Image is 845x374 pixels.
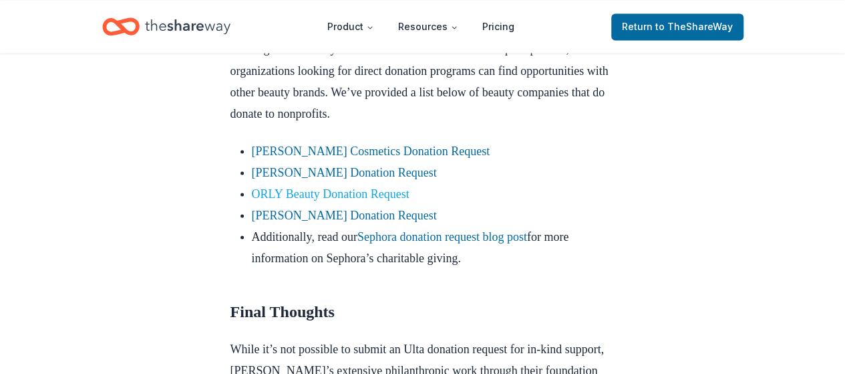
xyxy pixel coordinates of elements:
span: to TheShareWay [655,21,733,32]
a: Home [102,11,230,42]
nav: Main [317,11,525,42]
h2: Final Thoughts [230,300,615,322]
button: Product [317,13,385,40]
a: [PERSON_NAME] Donation Request [252,165,437,179]
a: ORLY Beauty Donation Request [252,187,409,200]
p: Although Ulta Beauty does not have a direct donation request process, organizations looking for d... [230,38,615,124]
span: Return [622,19,733,35]
a: [PERSON_NAME] Donation Request [252,208,437,221]
a: Sephora donation request blog post [357,229,527,243]
button: Resources [387,13,469,40]
a: Returnto TheShareWay [611,13,743,40]
a: [PERSON_NAME] Cosmetics Donation Request [252,144,490,157]
a: Pricing [472,13,525,40]
li: Additionally, read our for more information on Sephora’s charitable giving. [252,225,615,268]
